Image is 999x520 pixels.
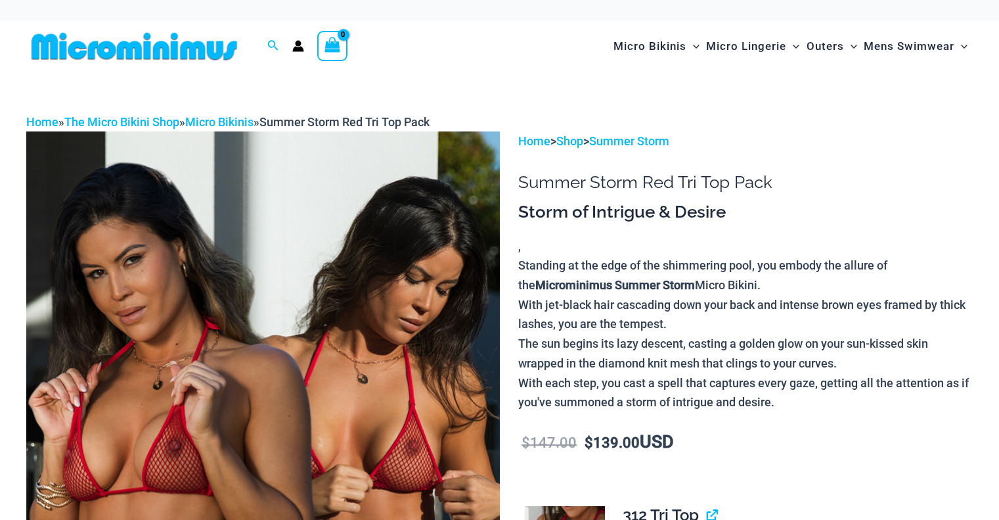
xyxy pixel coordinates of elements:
a: Micro BikinisMenu ToggleMenu Toggle [610,26,703,66]
nav: Site Navigation [608,24,973,68]
b: Microminimus Summer Storm [535,278,695,292]
div: , [518,201,973,412]
a: Home [26,115,58,129]
a: Account icon link [292,40,304,52]
a: Home [518,134,550,148]
span: Micro Lingerie [706,30,786,63]
a: Summer Storm [589,134,669,148]
p: Standing at the edge of the shimmering pool, you embody the allure of the Micro Bikini. With jet-... [518,256,973,412]
h3: Storm of Intrigue & Desire [518,201,973,224]
bdi: 147.00 [522,435,577,451]
span: $ [522,435,530,451]
a: Shop [556,134,583,148]
a: The Micro Bikini Shop [64,115,179,129]
h1: Summer Storm Red Tri Top Pack [518,172,973,193]
a: OutersMenu ToggleMenu Toggle [803,26,860,66]
p: USD [518,433,973,453]
span: Menu Toggle [786,30,799,63]
a: Micro Bikinis [185,115,254,129]
a: Mens SwimwearMenu ToggleMenu Toggle [860,26,971,66]
span: Menu Toggle [844,30,857,63]
span: Menu Toggle [686,30,699,63]
span: » » » [26,115,430,129]
span: Mens Swimwear [864,30,954,63]
span: Outers [807,30,844,63]
span: Summer Storm Red Tri Top Pack [259,115,430,129]
bdi: 139.00 [585,435,640,451]
a: Micro LingerieMenu ToggleMenu Toggle [703,26,803,66]
a: View Shopping Cart, empty [317,31,347,61]
a: Search icon link [267,38,279,55]
p: > > [518,131,973,151]
img: MM SHOP LOGO FLAT [26,32,242,61]
span: Menu Toggle [954,30,967,63]
span: $ [585,435,593,451]
span: Micro Bikinis [613,30,686,63]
